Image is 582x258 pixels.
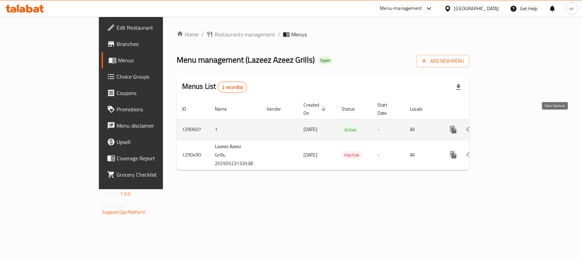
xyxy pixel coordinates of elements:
button: Add New Menu [417,55,469,67]
span: Vendor [267,105,290,113]
span: Name [215,105,236,113]
span: m [570,5,574,12]
div: Open [317,57,333,65]
span: Menus [291,30,307,38]
span: Choice Groups [117,72,191,81]
div: Menu-management [380,4,422,13]
td: - [372,119,405,140]
span: Start Date [377,101,397,117]
table: enhanced table [177,99,516,170]
span: Inactive [342,151,362,159]
div: Total records count [218,82,247,93]
th: Actions [440,99,516,119]
span: Menu disclaimer [117,122,191,130]
a: Upsell [102,134,196,150]
button: more [445,122,462,138]
span: Grocery Checklist [117,171,191,179]
span: Created On [303,101,328,117]
button: more [445,147,462,163]
span: 1.0.0 [120,189,131,198]
a: Restaurants management [206,30,275,38]
li: / [201,30,204,38]
a: Coupons [102,85,196,101]
span: [DATE] [303,125,317,134]
span: Active [342,126,359,134]
span: Branches [117,40,191,48]
span: Version: [102,189,119,198]
td: All [405,140,440,170]
td: 1 [209,119,261,140]
a: Coverage Report [102,150,196,166]
a: Menus [102,52,196,68]
a: Support.OpsPlatform [102,208,146,216]
span: Add New Menu [422,57,464,65]
span: Open [317,58,333,63]
div: [GEOGRAPHIC_DATA] [454,5,499,12]
div: Export file [450,79,467,95]
span: Menu management ( Lazeez Azeez Grills ) [177,52,315,67]
a: Edit Restaurant [102,19,196,36]
span: Upsell [117,138,191,146]
nav: breadcrumb [177,30,469,38]
h2: Menus List [182,81,247,93]
button: Change Status [462,122,478,138]
a: Grocery Checklist [102,166,196,183]
td: - [372,140,405,170]
li: / [278,30,280,38]
span: Edit Restaurant [117,23,191,32]
span: Menus [118,56,191,64]
span: ID [182,105,195,113]
div: Inactive [342,151,362,159]
span: Status [342,105,364,113]
span: Promotions [117,105,191,113]
span: 2 record(s) [218,84,247,91]
span: [DATE] [303,150,317,159]
span: Get support on: [102,201,134,210]
span: Coverage Report [117,154,191,162]
a: Branches [102,36,196,52]
td: Lazeez Azeez Grills, 20250523133538 [209,140,261,170]
span: Restaurants management [214,30,275,38]
a: Choice Groups [102,68,196,85]
span: Coupons [117,89,191,97]
a: Menu disclaimer [102,117,196,134]
td: All [405,119,440,140]
span: Locale [410,105,432,113]
a: Promotions [102,101,196,117]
